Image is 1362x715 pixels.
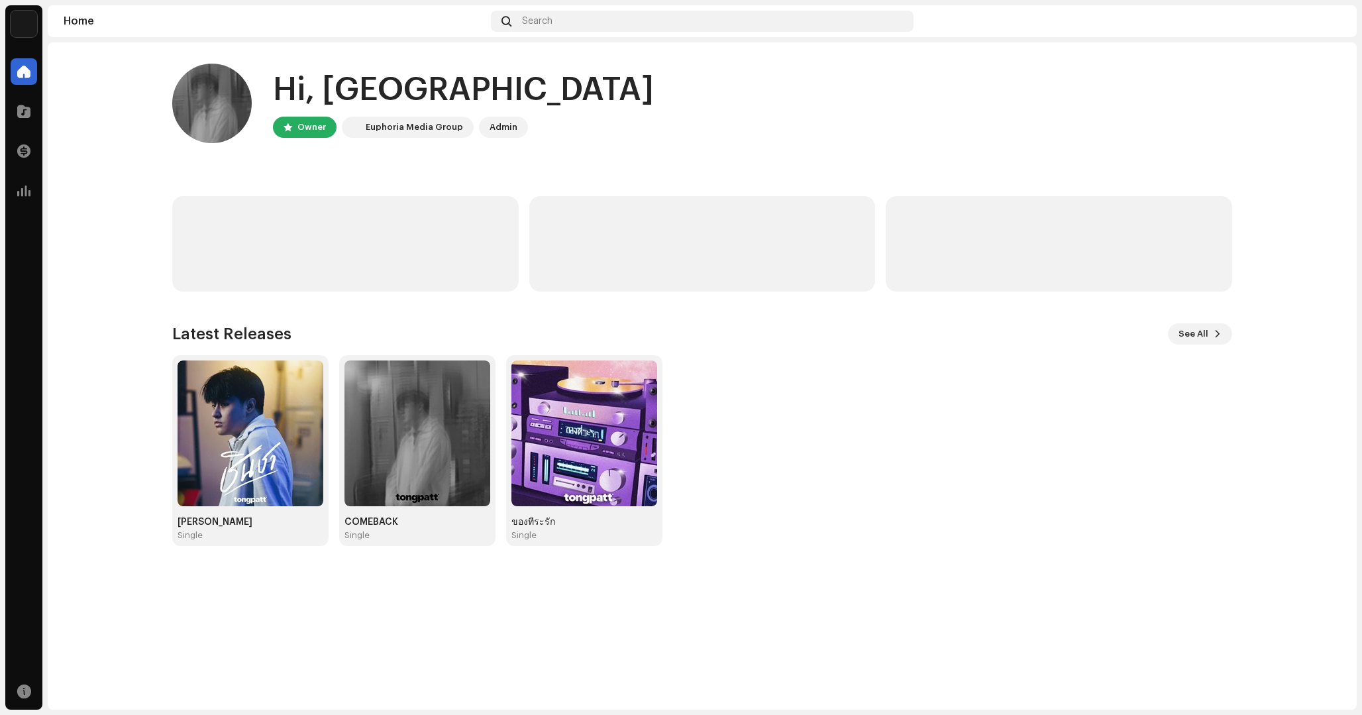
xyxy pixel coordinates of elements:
[344,360,490,506] img: b616e1ef-ccde-4d89-b4fa-82f3348c5aa0
[178,517,323,527] div: [PERSON_NAME]
[11,11,37,37] img: de0d2825-999c-4937-b35a-9adca56ee094
[490,119,517,135] div: Admin
[366,119,463,135] div: Euphoria Media Group
[172,64,252,143] img: a72f5555-de6a-4eea-9c26-c842b19e613e
[1179,321,1208,347] span: See All
[273,69,654,111] div: Hi, [GEOGRAPHIC_DATA]
[511,360,657,506] img: 878b8700-a878-4315-a827-10f26dd31a96
[64,16,486,27] div: Home
[344,530,370,541] div: Single
[172,323,291,345] h3: Latest Releases
[1168,323,1232,345] button: See All
[344,517,490,527] div: COMEBACK
[297,119,326,135] div: Owner
[522,16,552,27] span: Search
[344,119,360,135] img: de0d2825-999c-4937-b35a-9adca56ee094
[178,530,203,541] div: Single
[178,360,323,506] img: 8e6cf813-9242-430e-82ad-942b33f19ba7
[511,517,657,527] div: ของที่ระรัก
[1320,11,1341,32] img: a72f5555-de6a-4eea-9c26-c842b19e613e
[511,530,537,541] div: Single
